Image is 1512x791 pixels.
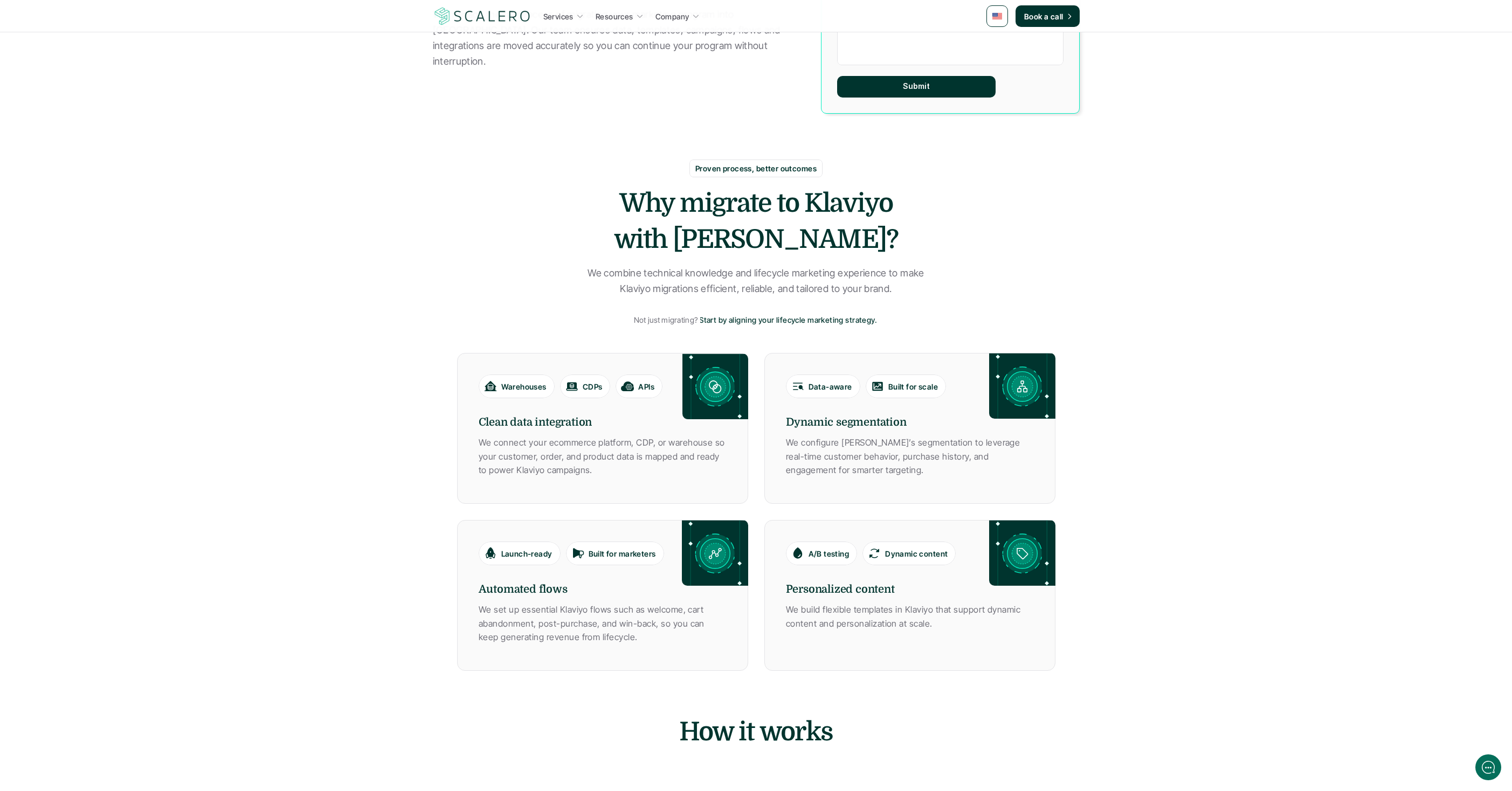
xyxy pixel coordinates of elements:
[903,82,930,91] p: Submit
[786,414,1034,431] h6: Dynamic segmentation
[786,603,1034,630] p: We build flexible templates in Klaviyo that support dynamic content and personalization at scale.
[433,6,532,26] a: Scalero company logo
[695,163,817,174] p: Proven process, better outcomes
[479,581,727,598] h6: Automated flows
[655,11,689,22] p: Company
[888,381,938,392] p: Built for scale
[433,7,783,69] p: We manage the full process of migrating your marketing program into [GEOGRAPHIC_DATA]. Our team e...
[596,11,633,22] p: Resources
[786,436,1034,477] p: We configure [PERSON_NAME]’s segmentation to leverage real-time customer behavior, purchase histo...
[595,714,918,750] h2: How it works
[885,548,948,559] p: Dynamic content
[501,381,547,392] p: Warehouses
[581,266,931,297] p: We combine technical knowledge and lifecycle marketing experience to make Klaviyo migrations effi...
[433,6,532,26] img: Scalero company logo
[809,548,850,559] p: A/B testing
[16,72,199,123] h2: Let us know if we can help with lifecycle marketing.
[1475,754,1501,780] iframe: gist-messenger-bubble-iframe
[786,581,1034,598] h6: Personalized content
[1016,5,1080,27] a: Book a call
[699,314,877,325] p: Start by aligning your lifecycle marketing strategy.
[479,603,727,644] p: We set up essential Klaviyo flows such as welcome, cart abandonment, post-purchase, and win-back,...
[809,381,852,392] p: Data-aware
[595,185,918,258] h2: Why migrate to Klaviyo with [PERSON_NAME]?
[699,314,879,325] a: Start by aligning your lifecycle marketing strategy.
[479,414,727,431] h6: Clean data integration
[70,149,129,158] span: New conversation
[501,548,553,559] p: Launch-ready
[638,381,654,392] p: APIs
[634,313,698,327] p: Not just migrating?
[479,436,727,477] p: We connect your ecommerce platform, CDP, or warehouse so your customer, order, and product data i...
[543,11,574,22] p: Services
[90,377,136,384] span: We run on Gist
[17,143,199,164] button: New conversation
[1024,11,1064,22] p: Book a call
[583,381,603,392] p: CDPs
[837,76,996,98] button: Submit
[589,548,656,559] p: Built for marketers
[16,52,199,70] h1: Hi! Welcome to Scalero.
